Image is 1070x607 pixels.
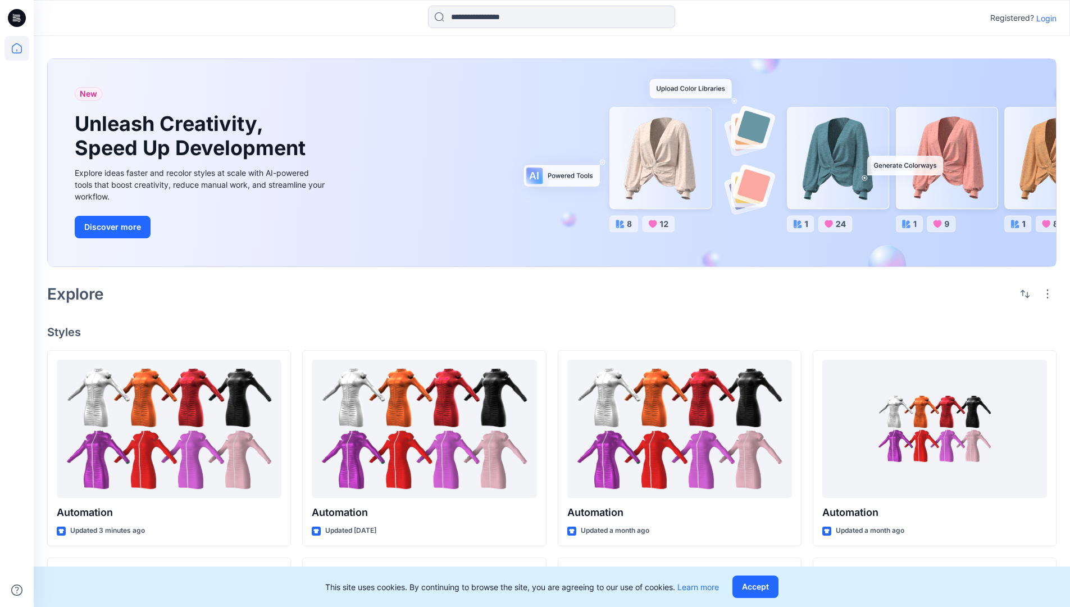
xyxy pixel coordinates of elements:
[75,112,311,160] h1: Unleash Creativity, Speed Up Development
[312,505,536,520] p: Automation
[325,525,376,537] p: Updated [DATE]
[732,576,778,598] button: Accept
[1036,12,1057,24] p: Login
[822,505,1047,520] p: Automation
[677,582,719,592] a: Learn more
[990,11,1034,25] p: Registered?
[70,525,145,537] p: Updated 3 minutes ago
[47,285,104,303] h2: Explore
[47,325,1057,339] h4: Styles
[581,525,649,537] p: Updated a month ago
[325,581,719,593] p: This site uses cookies. By continuing to browse the site, you are agreeing to our use of cookies.
[57,360,281,499] a: Automation
[75,167,327,202] div: Explore ideas faster and recolor styles at scale with AI-powered tools that boost creativity, red...
[822,360,1047,499] a: Automation
[80,87,97,101] span: New
[567,505,792,520] p: Automation
[75,216,151,238] button: Discover more
[312,360,536,499] a: Automation
[75,216,327,238] a: Discover more
[57,505,281,520] p: Automation
[567,360,792,499] a: Automation
[836,525,904,537] p: Updated a month ago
